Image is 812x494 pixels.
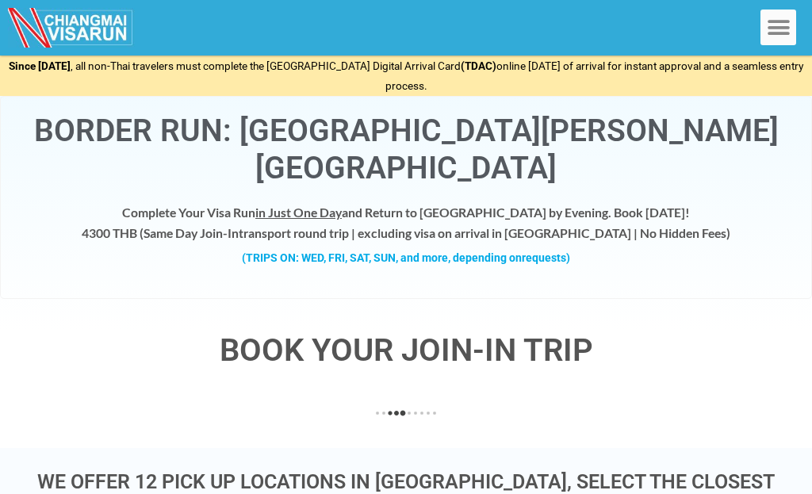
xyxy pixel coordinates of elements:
[242,251,570,264] strong: (TRIPS ON: WED, FRI, SAT, SUN, and more, depending on
[461,59,496,72] strong: (TDAC)
[4,335,808,366] h4: BOOK YOUR JOIN-IN TRIP
[17,113,795,187] h1: Border Run: [GEOGRAPHIC_DATA][PERSON_NAME][GEOGRAPHIC_DATA]
[9,59,803,93] span: , all non-Thai travelers must complete the [GEOGRAPHIC_DATA] Digital Arrival Card online [DATE] o...
[522,251,570,264] span: requests)
[255,205,342,220] span: in Just One Day
[760,10,796,45] div: Menu Toggle
[144,225,239,240] strong: Same Day Join-In
[9,59,71,72] strong: Since [DATE]
[17,202,795,242] h4: Complete Your Visa Run and Return to [GEOGRAPHIC_DATA] by Evening. Book [DATE]! 4300 THB ( transp...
